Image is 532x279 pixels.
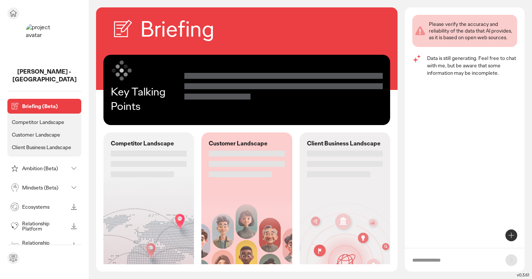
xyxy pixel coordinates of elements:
[12,131,60,138] p: Customer Landscape
[7,68,81,84] p: Wilkins - Philippines
[209,140,267,148] p: Customer Landscape
[7,252,19,264] div: Send feedback
[111,140,174,148] p: Competitor Landscape
[12,119,64,125] p: Competitor Landscape
[111,84,184,113] p: Key Talking Points
[22,104,78,109] p: Briefing (Beta)
[300,132,390,273] div: Client Business Landscape: null
[427,54,517,77] p: Data is still generating. Feel free to chat with me, but be aware that some information may be in...
[201,132,292,273] div: Customer Landscape: null
[22,240,68,251] p: Relationship Blueprint
[22,185,68,190] p: Mindsets (Beta)
[22,166,68,171] p: Ambition (Beta)
[22,204,68,209] p: Ecosystems
[103,132,194,273] div: Competitor Landscape: null
[140,15,214,44] h2: Briefing
[22,221,68,231] p: Relationship Platform
[111,59,133,81] img: symbol
[12,144,71,151] p: Client Business Landscape
[26,24,63,61] img: project avatar
[429,21,514,41] div: Please verify the accuracy and reliability of the data that AI provides, as it is based on open w...
[307,140,381,148] p: Client Business Landscape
